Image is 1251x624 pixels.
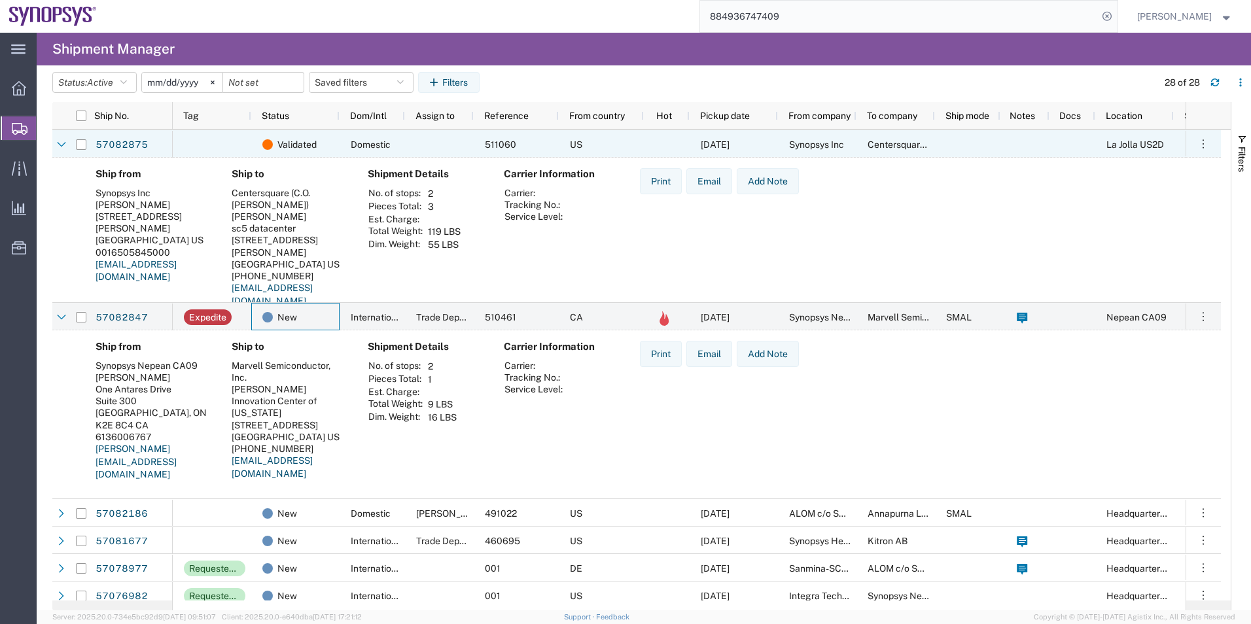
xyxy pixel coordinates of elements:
span: Ship No. [94,111,129,121]
input: Search for shipment number, reference number [700,1,1098,32]
h4: Ship to [232,341,347,353]
span: Sanmina-SCI Germany GmbH [789,563,913,574]
span: Assign to [415,111,455,121]
td: 2 [423,187,465,200]
div: Innovation Center of [US_STATE] [232,395,347,419]
img: logo [9,7,97,26]
input: Not set [223,73,304,92]
td: 119 LBS [423,225,465,238]
button: Filters [418,72,480,93]
th: Carrier: [504,187,563,199]
th: Tracking No.: [504,372,563,383]
a: [EMAIL_ADDRESS][DOMAIN_NAME] [96,259,177,283]
span: 510461 [485,312,516,322]
h4: Carrier Information [504,168,608,180]
span: Server: 2025.20.0-734e5bc92d9 [52,613,216,621]
span: DE [570,563,582,574]
div: [GEOGRAPHIC_DATA] US [232,431,347,443]
span: Kitron AB [868,536,907,546]
div: [STREET_ADDRESS][PERSON_NAME] [96,211,211,234]
span: Headquarters USSV [1106,563,1191,574]
span: La Jolla US2D [1106,139,1164,150]
span: Ship mode [945,111,989,121]
a: 57081677 [95,531,149,552]
span: Trade Department [416,312,493,322]
th: Service Level: [504,383,563,395]
div: [PERSON_NAME] [96,199,211,211]
span: 10/09/2025 [701,508,730,519]
span: Headquarters USSV [1106,591,1191,601]
div: [GEOGRAPHIC_DATA] US [96,234,211,246]
span: Marvell Semiconductor, Inc. [868,312,983,322]
span: Domestic [351,139,391,150]
th: Carrier: [504,360,563,372]
div: 28 of 28 [1165,76,1200,90]
th: Dim. Weight: [368,411,423,424]
button: [PERSON_NAME] [1136,9,1233,24]
span: International [351,536,404,546]
th: Total Weight: [368,398,423,411]
th: Pieces Total: [368,200,423,213]
span: Pickup date [700,111,750,121]
button: Status:Active [52,72,137,93]
span: Hot [656,111,672,121]
th: No. of stops: [368,360,423,373]
button: Print [640,341,682,367]
span: 001 [485,563,501,574]
span: CA [570,312,583,322]
span: ALOM c/o SYNOPSYS [868,563,960,574]
span: US [570,591,582,601]
a: [PERSON_NAME][EMAIL_ADDRESS][DOMAIN_NAME] [96,443,177,479]
span: Centersquare (C.O. Nizar Hamila) [868,139,1025,150]
span: From company [788,111,851,121]
a: 57082875 [95,135,149,156]
td: 2 [423,360,461,373]
span: Synopsys Nepean CA09 [868,591,970,601]
span: Docs [1059,111,1081,121]
button: Add Note [737,168,799,194]
span: Reference [484,111,529,121]
div: 6136006767 [96,431,211,443]
span: ALOM c/o SYNOPSYS [789,508,881,519]
h4: Shipment Details [368,168,483,180]
th: Pieces Total: [368,373,423,386]
span: Dom/Intl [350,111,387,121]
button: Print [640,168,682,194]
span: US [570,536,582,546]
span: Location [1106,111,1142,121]
span: Headquarters USSV [1106,508,1191,519]
button: Saved filters [309,72,414,93]
a: Support [564,613,597,621]
span: Tag [183,111,199,121]
span: Synopsys Nepean CA09 [789,312,891,322]
div: Synopsys Inc [96,187,211,199]
div: [PERSON_NAME] [232,383,347,395]
span: Supplier [1184,111,1219,121]
a: 57082186 [95,504,149,525]
span: Notes [1010,111,1035,121]
div: [PERSON_NAME] [232,211,347,222]
span: To company [867,111,917,121]
a: [EMAIL_ADDRESS][DOMAIN_NAME] [232,455,313,479]
th: Est. Charge: [368,213,423,225]
span: Filters [1237,147,1247,172]
span: International [351,591,404,601]
span: Validated [277,131,317,158]
td: 55 LBS [423,238,465,251]
span: New [277,500,297,527]
h4: Ship from [96,341,211,353]
span: Headquarters USSV [1106,536,1191,546]
h4: Shipment Details [368,341,483,353]
span: From country [569,111,625,121]
span: 10/09/2025 [701,139,730,150]
span: Synopsys Inc [789,139,844,150]
span: 001 [485,591,501,601]
span: SMAL [946,508,972,519]
span: 460695 [485,536,520,546]
a: Feedback [596,613,629,621]
span: [DATE] 09:51:07 [163,613,216,621]
span: 10/09/2025 [701,591,730,601]
span: Active [87,77,113,88]
a: 57082847 [95,307,149,328]
a: 57078977 [95,559,149,580]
